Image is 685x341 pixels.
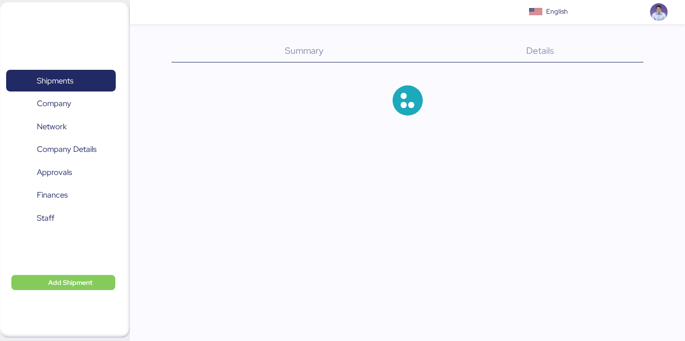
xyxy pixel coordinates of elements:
span: Company Details [37,142,96,156]
div: English [546,7,568,17]
span: Approvals [37,166,72,179]
a: Network [6,116,116,137]
span: Add Shipment [48,277,93,288]
span: Shipments [37,74,73,88]
span: Staff [37,211,54,225]
a: Company Details [6,139,116,160]
a: Approvals [6,161,116,183]
span: Network [37,120,67,133]
a: Staff [6,207,116,229]
a: Company [6,93,116,115]
a: Finances [6,184,116,206]
button: Menu [136,4,152,20]
a: Shipments [6,70,116,91]
span: Summary [285,44,324,57]
span: Company [37,97,71,110]
span: Details [526,44,554,57]
button: Add Shipment [11,275,115,290]
span: Finances [37,188,68,202]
